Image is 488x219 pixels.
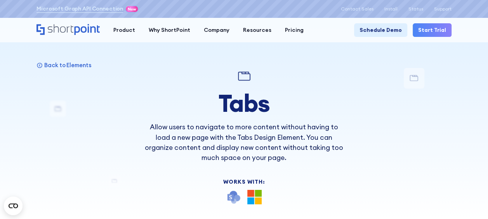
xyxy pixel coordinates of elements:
img: SharePoint icon [226,190,241,204]
a: Company [197,23,236,37]
a: Schedule Demo [354,23,407,37]
a: Product [107,23,142,37]
a: Back to Elements [36,61,92,69]
a: Start Trial [413,23,452,37]
div: Pricing [285,26,304,34]
div: Resources [243,26,271,34]
div: Product [113,26,135,34]
a: Pricing [278,23,311,37]
div: Why ShortPoint [149,26,190,34]
iframe: Chat Widget [348,129,488,219]
a: Contact Sales [341,6,373,12]
img: Microsoft 365 logo [247,190,262,204]
img: Tabs [236,68,252,84]
p: Back to Elements [44,61,92,69]
p: Allow users to navigate to more content without having to load a new page with the Tabs Design El... [142,122,346,163]
a: Microsoft Graph API Connection [36,5,123,13]
a: Why ShortPoint [142,23,197,37]
a: Home [36,24,100,36]
h1: Tabs [142,90,346,116]
a: Support [434,6,452,12]
a: Status [408,6,423,12]
a: Install [384,6,398,12]
button: Open CMP widget [4,196,23,215]
a: Resources [236,23,278,37]
div: Company [204,26,229,34]
div: Works With: [142,179,346,184]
